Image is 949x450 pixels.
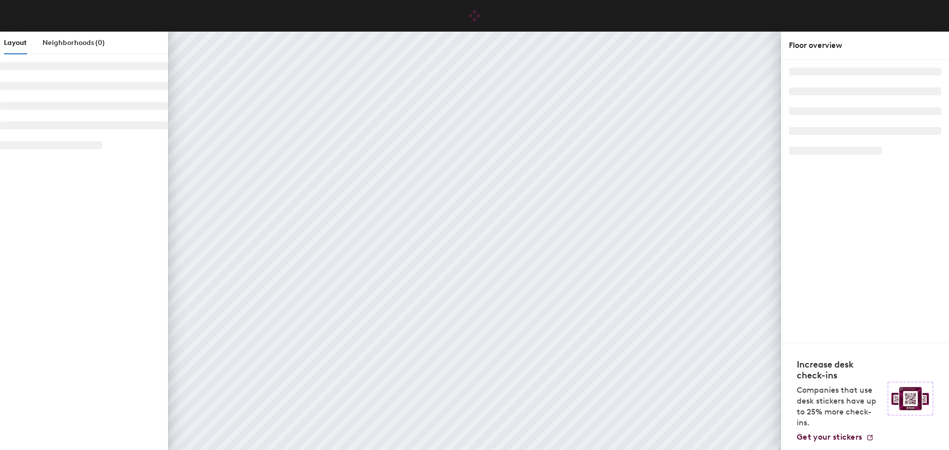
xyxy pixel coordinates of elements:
img: Sticker logo [888,382,933,415]
span: Get your stickers [797,432,862,442]
div: Floor overview [789,40,941,51]
span: Neighborhoods (0) [43,39,105,47]
a: Get your stickers [797,432,874,442]
span: Layout [4,39,27,47]
p: Companies that use desk stickers have up to 25% more check-ins. [797,385,882,428]
h4: Increase desk check-ins [797,359,882,381]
